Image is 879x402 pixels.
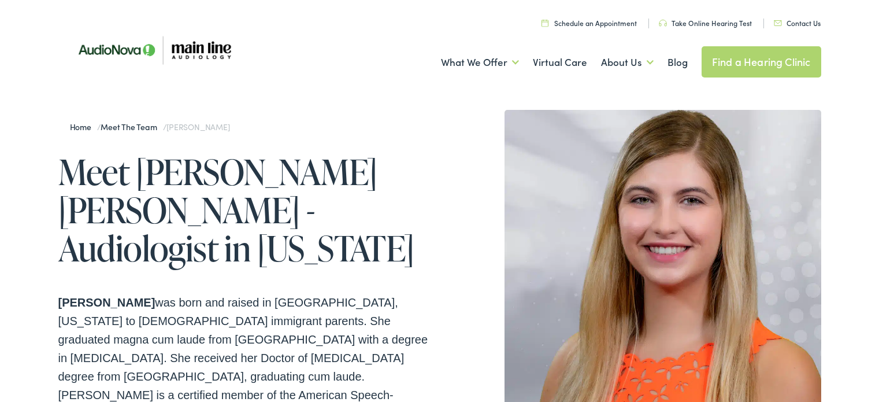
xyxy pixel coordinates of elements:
img: utility icon [659,20,667,27]
img: utility icon [774,20,782,26]
img: utility icon [542,19,548,27]
a: About Us [601,41,654,84]
a: What We Offer [441,41,519,84]
a: Meet the Team [101,121,162,132]
span: [PERSON_NAME] [166,121,229,132]
strong: [PERSON_NAME] [58,296,155,309]
span: / / [70,121,230,132]
a: Virtual Care [533,41,587,84]
a: Take Online Hearing Test [659,18,752,28]
a: Contact Us [774,18,821,28]
a: Home [70,121,97,132]
h1: Meet [PERSON_NAME] [PERSON_NAME] - Audiologist in [US_STATE] [58,153,440,267]
a: Find a Hearing Clinic [702,46,821,78]
a: Schedule an Appointment [542,18,637,28]
a: Blog [667,41,688,84]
